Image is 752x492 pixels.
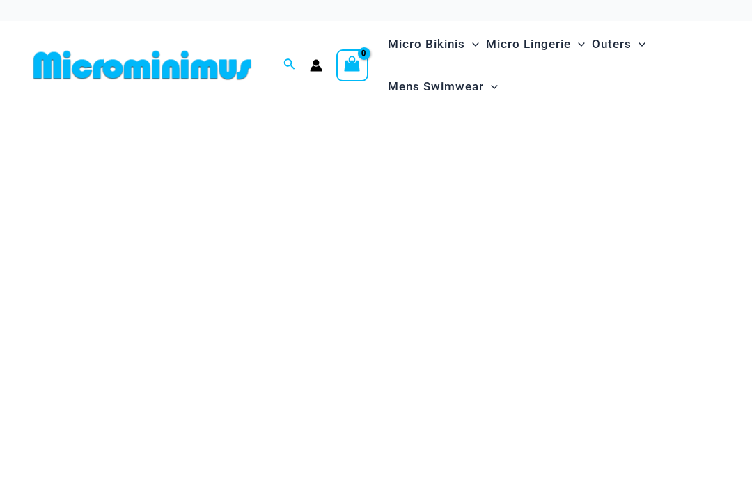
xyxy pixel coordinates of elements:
[310,59,322,72] a: Account icon link
[336,49,368,81] a: View Shopping Cart, empty
[632,26,645,62] span: Menu Toggle
[571,26,585,62] span: Menu Toggle
[382,21,724,110] nav: Site Navigation
[28,49,257,81] img: MM SHOP LOGO FLAT
[483,23,588,65] a: Micro LingerieMenu ToggleMenu Toggle
[384,23,483,65] a: Micro BikinisMenu ToggleMenu Toggle
[484,69,498,104] span: Menu Toggle
[388,69,484,104] span: Mens Swimwear
[486,26,571,62] span: Micro Lingerie
[588,23,649,65] a: OutersMenu ToggleMenu Toggle
[465,26,479,62] span: Menu Toggle
[592,26,632,62] span: Outers
[283,56,296,74] a: Search icon link
[384,65,501,108] a: Mens SwimwearMenu ToggleMenu Toggle
[388,26,465,62] span: Micro Bikinis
